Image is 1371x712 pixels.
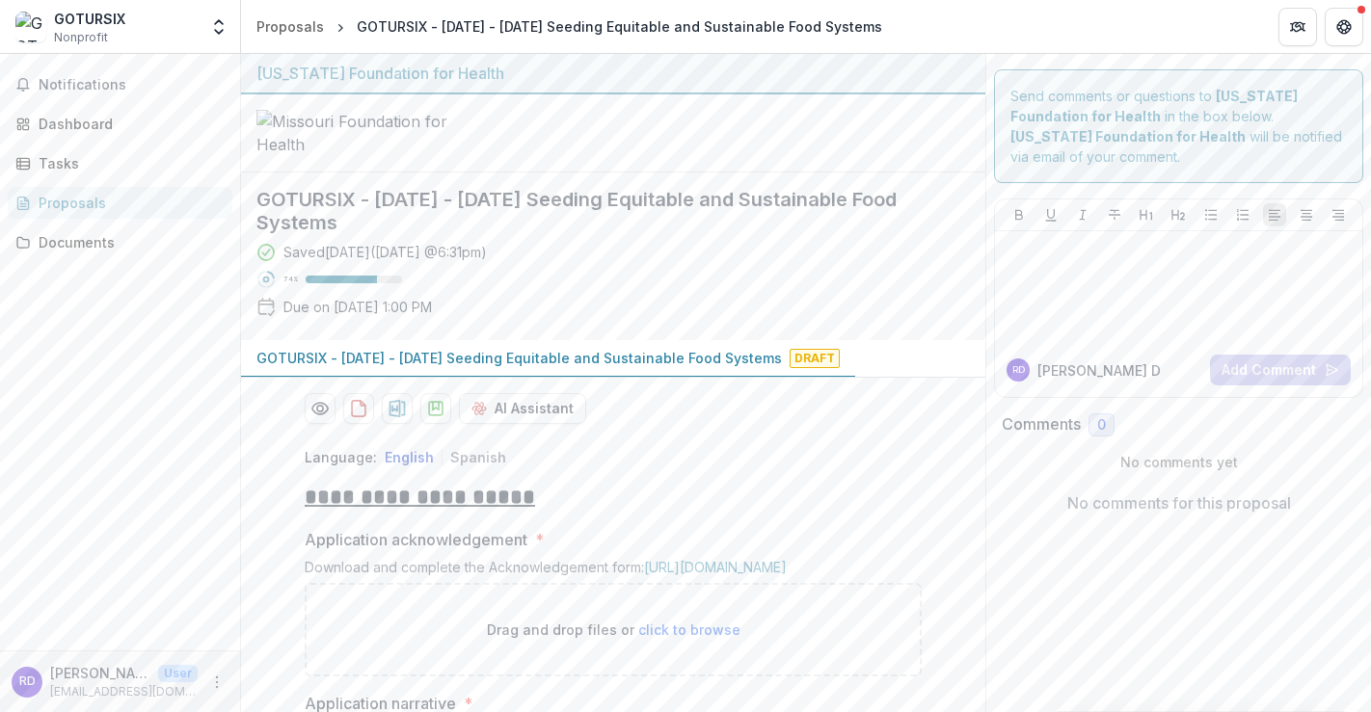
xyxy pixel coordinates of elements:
div: Proposals [256,16,324,37]
p: Language: [305,447,377,467]
a: Proposals [249,13,332,40]
button: Ordered List [1231,203,1254,226]
div: GOTURSIX - [DATE] - [DATE] Seeding Equitable and Sustainable Food Systems [357,16,882,37]
button: English [385,449,434,465]
span: click to browse [638,621,740,638]
span: 0 [1097,417,1106,434]
button: More [205,671,228,694]
p: [PERSON_NAME] [50,663,150,683]
button: Get Help [1325,8,1363,46]
button: Strike [1103,203,1126,226]
p: Due on [DATE] 1:00 PM [283,297,432,317]
div: Ronda Dorsey [1012,365,1025,375]
button: download-proposal [343,393,374,424]
div: Saved [DATE] ( [DATE] @ 6:31pm ) [283,242,487,262]
p: [EMAIL_ADDRESS][DOMAIN_NAME] [50,683,198,700]
img: Missouri Foundation for Health [256,110,449,156]
button: Underline [1039,203,1062,226]
nav: breadcrumb [249,13,890,40]
a: Documents [8,226,232,258]
button: Align Right [1327,203,1350,226]
h2: Comments [1002,415,1081,434]
p: 74 % [283,273,298,286]
img: GOTURSIX [15,12,46,42]
div: [US_STATE] Foundation for Health [256,62,970,85]
button: Open entity switcher [205,8,232,46]
div: Proposals [39,193,217,213]
button: Add Comment [1210,355,1351,385]
button: Align Left [1263,203,1286,226]
div: Download and complete the Acknowledgement form: [305,559,922,583]
button: Heading 2 [1167,203,1190,226]
span: Notifications [39,77,225,93]
p: User [158,665,198,682]
button: Preview 050a6be5-52be-4940-accf-f92d3bc8b564-0.pdf [305,393,336,424]
button: download-proposal [382,393,413,424]
h2: GOTURSIX - [DATE] - [DATE] Seeding Equitable and Sustainable Food Systems [256,188,939,234]
span: Nonprofit [54,29,108,46]
button: Align Center [1295,203,1318,226]
p: GOTURSIX - [DATE] - [DATE] Seeding Equitable and Sustainable Food Systems [256,348,782,368]
button: Notifications [8,69,232,100]
button: Bold [1008,203,1031,226]
button: Italicize [1071,203,1094,226]
div: Documents [39,232,217,252]
p: Application acknowledgement [305,528,527,551]
div: Send comments or questions to in the box below. will be notified via email of your comment. [994,69,1363,183]
p: No comments for this proposal [1067,491,1291,514]
a: Proposals [8,187,232,219]
div: Dashboard [39,114,217,134]
a: Tasks [8,147,232,179]
button: Partners [1278,8,1317,46]
button: AI Assistant [459,393,586,424]
a: Dashboard [8,108,232,140]
a: [URL][DOMAIN_NAME] [644,559,787,575]
span: Draft [790,349,840,368]
p: No comments yet [1002,452,1356,472]
div: GOTURSIX [54,9,125,29]
strong: [US_STATE] Foundation for Health [1010,128,1246,145]
button: download-proposal [420,393,451,424]
div: Ronda Dorsey [19,675,36,688]
button: Bullet List [1199,203,1223,226]
button: Heading 1 [1135,203,1158,226]
button: Spanish [450,449,506,465]
p: Drag and drop files or [487,620,740,640]
p: [PERSON_NAME] D [1037,360,1161,381]
div: Tasks [39,153,217,173]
